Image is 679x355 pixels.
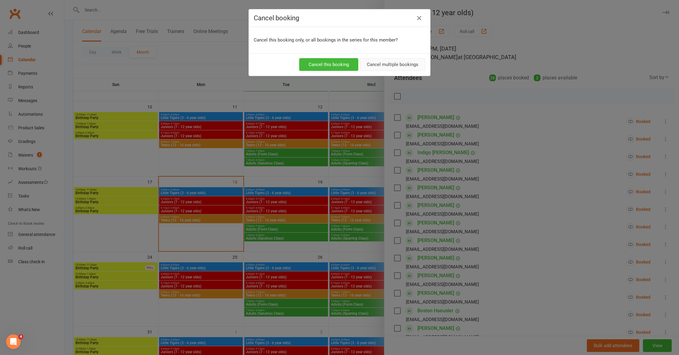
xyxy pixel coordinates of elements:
[254,14,425,22] h4: Cancel booking
[254,36,425,44] p: Cancel this booking only, or all bookings in the series for this member?
[18,334,23,339] span: 4
[299,58,358,71] button: Cancel this booking
[360,58,425,71] button: Cancel multiple bookings
[6,334,21,349] iframe: Intercom live chat
[414,13,424,23] button: Close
